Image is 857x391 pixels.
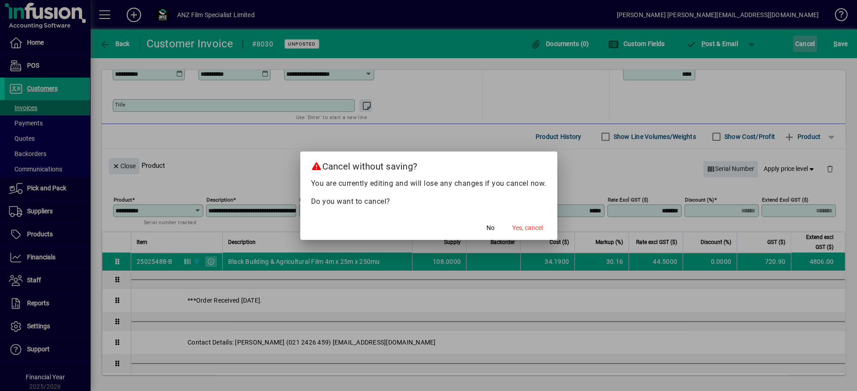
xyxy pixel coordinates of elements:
[512,223,543,233] span: Yes, cancel
[311,196,546,207] p: Do you want to cancel?
[486,223,495,233] span: No
[300,152,557,178] h2: Cancel without saving?
[311,178,546,189] p: You are currently editing and will lose any changes if you cancel now.
[509,220,546,236] button: Yes, cancel
[476,220,505,236] button: No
